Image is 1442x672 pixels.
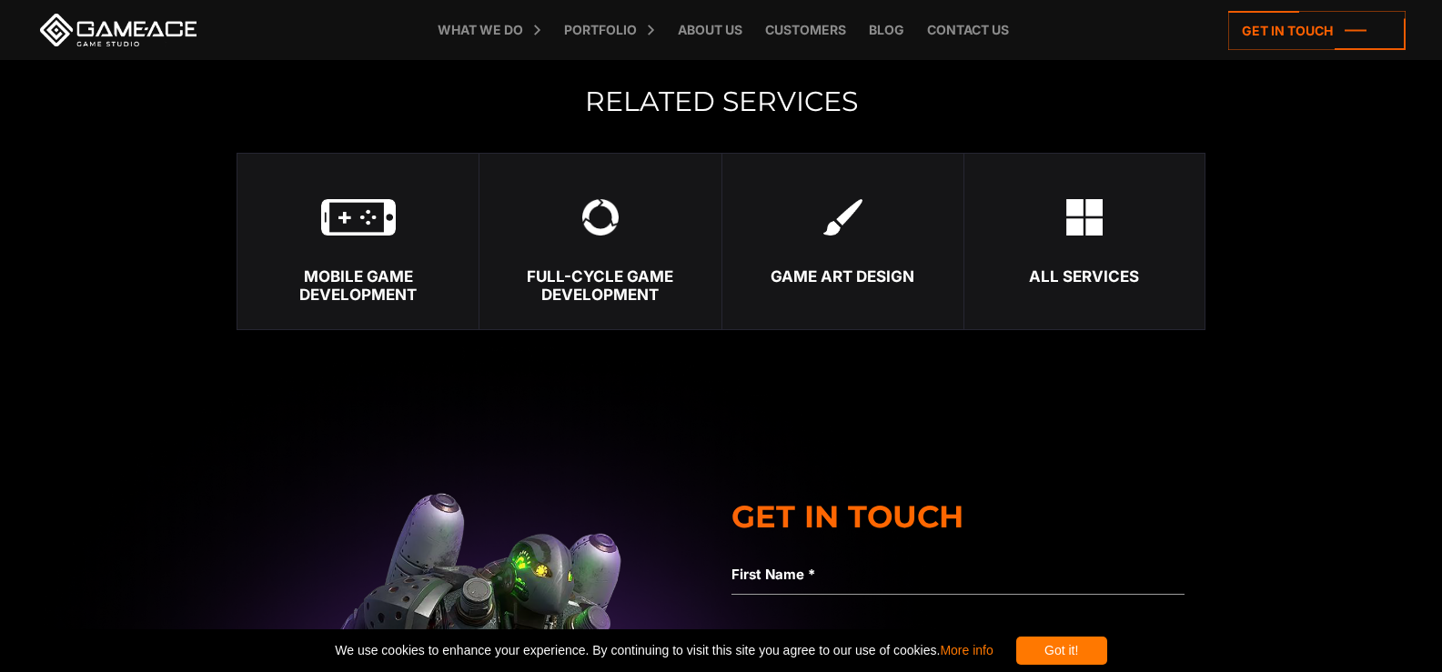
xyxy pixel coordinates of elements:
a: Get in touch [1228,11,1406,50]
div: Got it! [1016,637,1107,665]
div: All services [964,267,1205,286]
div: Mobile Game Development [237,267,479,305]
img: Game development services [1066,199,1103,236]
label: Last Name * [731,627,1185,649]
span: We use cookies to enhance your experience. By continuing to visit this site you agree to our use ... [335,637,993,665]
label: First Name * [731,564,1185,586]
a: Mobile Game Development [237,153,479,330]
div: Game Art Design [722,267,963,286]
a: Game Art Design [721,153,963,330]
a: Full-Cycle Game Development [479,153,721,330]
div: Full-Cycle Game Development [479,267,721,305]
img: quote circle [582,199,619,236]
h2: Related Services [237,86,1205,116]
img: Game Art Ctreation [823,199,862,236]
img: wwd mob s [321,199,396,236]
a: More info [940,643,993,657]
a: All services [963,153,1205,330]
